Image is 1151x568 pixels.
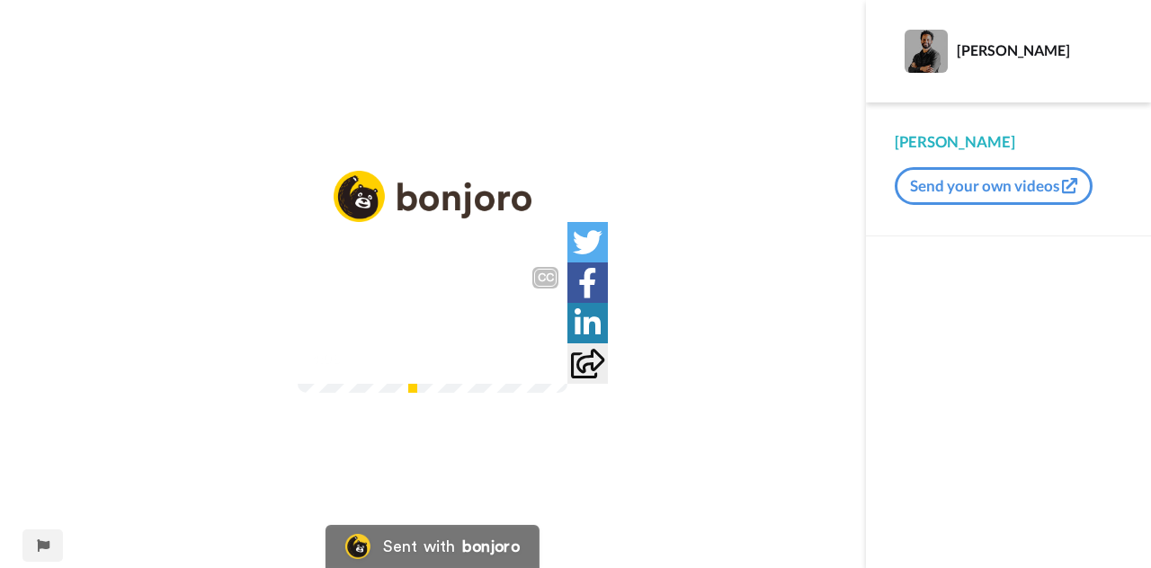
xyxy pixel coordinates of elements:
div: [PERSON_NAME] [895,131,1122,153]
span: / [345,348,352,369]
img: logo_full.png [334,171,531,222]
span: 4:05 [310,348,342,369]
span: 4:41 [355,348,387,369]
a: Bonjoro LogoSent withbonjoro [326,525,540,568]
img: Full screen [533,350,551,368]
div: [PERSON_NAME] [957,41,1121,58]
img: Profile Image [905,30,948,73]
button: Send your own videos [895,167,1093,205]
img: Bonjoro Logo [345,534,370,559]
div: bonjoro [462,538,520,555]
div: CC [534,269,557,287]
div: Sent with [383,538,455,555]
